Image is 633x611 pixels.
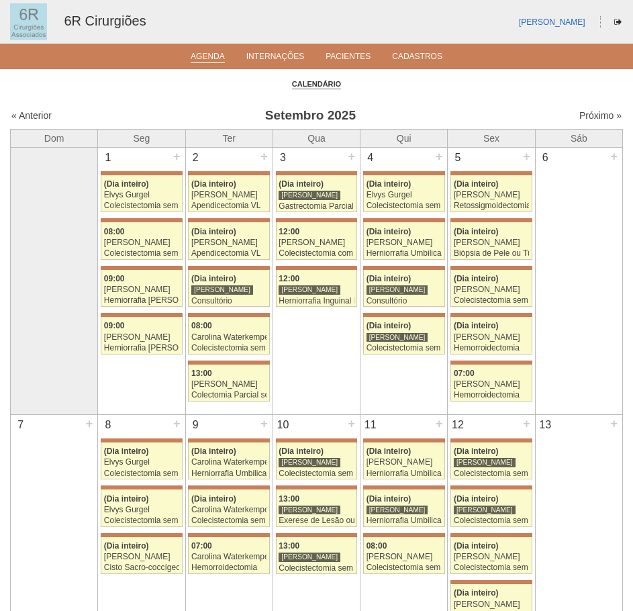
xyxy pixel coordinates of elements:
[104,469,179,478] div: Colecistectomia sem Colangiografia VL
[101,537,183,574] a: (Dia inteiro) [PERSON_NAME] Cisto Sacro-coccígeo - Cirurgia
[191,321,212,330] span: 08:00
[104,333,179,342] div: [PERSON_NAME]
[276,485,358,489] div: Key: Maria Braido
[11,415,30,435] div: 7
[191,297,266,305] div: Consultório
[450,537,532,574] a: (Dia inteiro) [PERSON_NAME] Colecistectomia sem Colangiografia VL
[367,321,411,330] span: (Dia inteiro)
[434,148,445,165] div: +
[360,148,380,168] div: 4
[191,191,266,199] div: [PERSON_NAME]
[104,191,179,199] div: Elvys Gurgel
[171,148,183,165] div: +
[188,317,270,354] a: 08:00 Carolina Waterkemper Colecistectomia sem Colangiografia
[279,274,299,283] span: 12:00
[276,222,358,259] a: 12:00 [PERSON_NAME] Colecistectomia com Colangiografia VL
[363,438,445,442] div: Key: Maria Braido
[363,218,445,222] div: Key: Maria Braido
[392,52,442,65] a: Cadastros
[276,218,358,222] div: Key: Maria Braido
[454,446,499,456] span: (Dia inteiro)
[279,469,354,478] div: Colecistectomia sem Colangiografia VL
[101,270,183,307] a: 09:00 [PERSON_NAME] Herniorrafia [PERSON_NAME]
[188,266,270,270] div: Key: Maria Braido
[448,415,467,435] div: 12
[454,541,499,551] span: (Dia inteiro)
[454,321,499,330] span: (Dia inteiro)
[188,361,270,365] div: Key: Maria Braido
[450,218,532,222] div: Key: Maria Braido
[363,222,445,259] a: (Dia inteiro) [PERSON_NAME] Herniorrafia Umbilical
[367,469,442,478] div: Herniorrafia Umbilical
[188,537,270,574] a: 07:00 Carolina Waterkemper Hemorroidectomia
[363,270,445,307] a: (Dia inteiro) [PERSON_NAME] Consultório
[104,506,179,514] div: Elvys Gurgel
[84,415,95,432] div: +
[191,344,266,352] div: Colecistectomia sem Colangiografia
[258,415,270,432] div: +
[367,563,442,572] div: Colecistectomia sem Colangiografia VL
[367,201,442,210] div: Colecistectomia sem Colangiografia VL
[258,148,270,165] div: +
[454,516,529,525] div: Colecistectomia sem Colangiografia VL
[191,541,212,551] span: 07:00
[363,175,445,212] a: (Dia inteiro) Elvys Gurgel Colecistectomia sem Colangiografia VL
[367,297,442,305] div: Consultório
[279,227,299,236] span: 12:00
[276,442,358,479] a: (Dia inteiro) [PERSON_NAME] Colecistectomia sem Colangiografia VL
[188,175,270,212] a: (Dia inteiro) [PERSON_NAME] Apendicectomia VL
[191,179,236,189] span: (Dia inteiro)
[171,415,183,432] div: +
[454,391,529,399] div: Hemorroidectomia
[104,553,179,561] div: [PERSON_NAME]
[104,446,149,456] span: (Dia inteiro)
[367,494,411,504] span: (Dia inteiro)
[454,553,529,561] div: [PERSON_NAME]
[450,171,532,175] div: Key: Maria Braido
[450,313,532,317] div: Key: Maria Braido
[450,266,532,270] div: Key: Maria Braido
[454,494,499,504] span: (Dia inteiro)
[191,506,266,514] div: Carolina Waterkemper
[191,238,266,247] div: [PERSON_NAME]
[279,190,340,200] div: [PERSON_NAME]
[191,285,253,295] div: [PERSON_NAME]
[279,297,354,305] div: Herniorrafia Inguinal Bilateral
[276,533,358,537] div: Key: Maria Braido
[246,52,305,65] a: Internações
[448,148,467,168] div: 5
[279,494,299,504] span: 13:00
[450,580,532,584] div: Key: Maria Braido
[158,106,463,126] h3: Setembro 2025
[279,552,340,562] div: [PERSON_NAME]
[191,458,266,467] div: Carolina Waterkemper
[454,600,529,609] div: [PERSON_NAME]
[101,438,183,442] div: Key: Maria Braido
[454,238,529,247] div: [PERSON_NAME]
[450,365,532,402] a: 07:00 [PERSON_NAME] Hemorroidectomia
[363,442,445,479] a: (Dia inteiro) [PERSON_NAME] Herniorrafia Umbilical
[188,222,270,259] a: (Dia inteiro) [PERSON_NAME] Apendicectomia VL
[279,179,324,189] span: (Dia inteiro)
[292,79,341,89] a: Calendário
[450,485,532,489] div: Key: Maria Braido
[279,446,324,456] span: (Dia inteiro)
[367,458,442,467] div: [PERSON_NAME]
[185,129,273,147] th: Ter
[454,563,529,572] div: Colecistectomia sem Colangiografia VL
[279,516,354,525] div: Exerese de Lesão ou Tumor de Pele
[191,469,266,478] div: Herniorrafia Umbilical
[188,442,270,479] a: (Dia inteiro) Carolina Waterkemper Herniorrafia Umbilical
[101,533,183,537] div: Key: Maria Braido
[98,129,185,147] th: Seg
[104,296,179,305] div: Herniorrafia [PERSON_NAME]
[450,317,532,354] a: (Dia inteiro) [PERSON_NAME] Hemorroidectomia
[273,129,360,147] th: Qua
[191,274,236,283] span: (Dia inteiro)
[367,249,442,258] div: Herniorrafia Umbilical
[188,218,270,222] div: Key: Maria Braido
[104,344,179,352] div: Herniorrafia [PERSON_NAME]
[434,415,445,432] div: +
[608,415,620,432] div: +
[363,489,445,526] a: (Dia inteiro) [PERSON_NAME] Herniorrafia Umbilical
